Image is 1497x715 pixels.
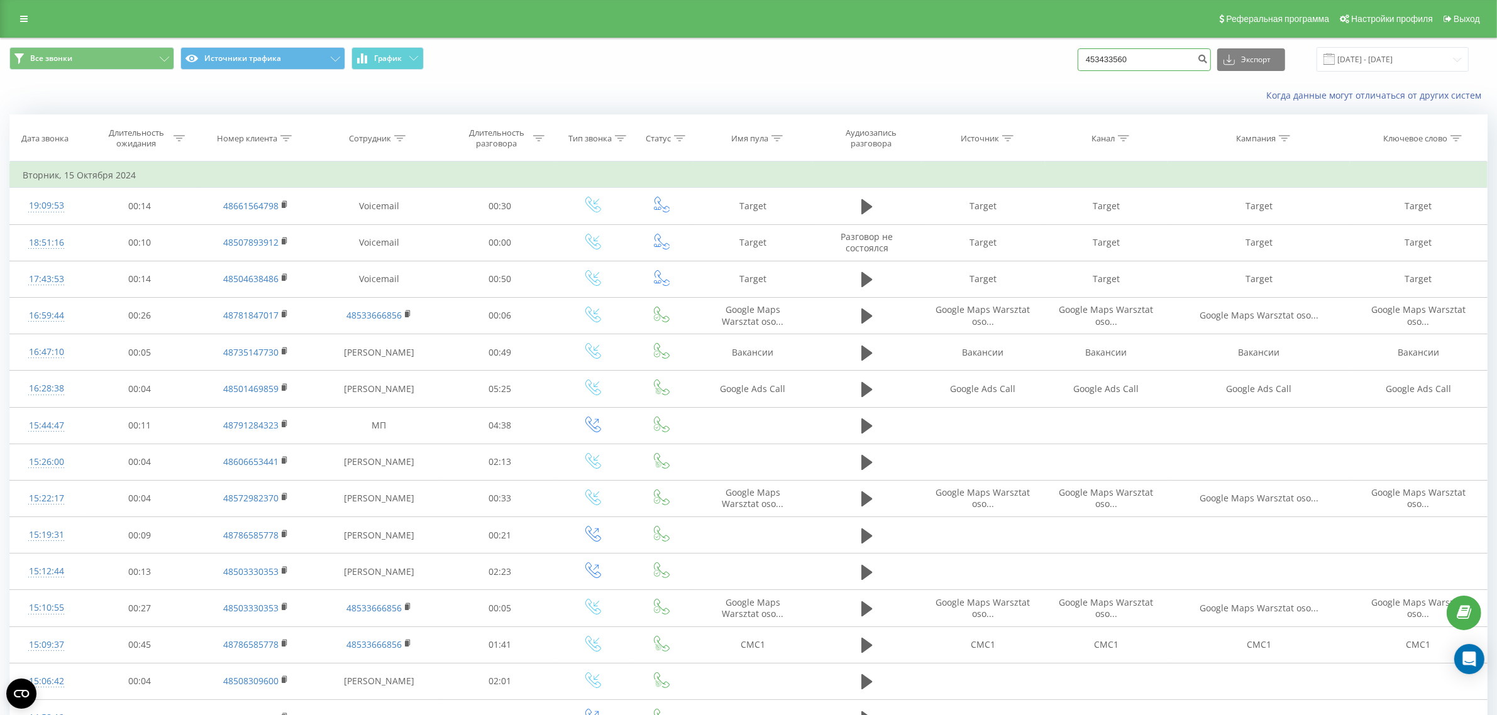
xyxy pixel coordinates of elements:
[346,638,402,650] a: 48533666856
[83,444,197,480] td: 00:04
[23,633,70,657] div: 15:09:37
[223,419,279,431] a: 48791284323
[1168,626,1350,663] td: СМС1
[1168,334,1350,371] td: Вакансии
[9,47,174,70] button: Все звонки
[23,376,70,401] div: 16:28:38
[315,517,443,554] td: [PERSON_NAME]
[23,450,70,474] div: 15:26:00
[443,224,556,261] td: 00:00
[10,163,1488,188] td: Вторник, 15 Октября 2024
[1059,596,1153,619] span: Google Maps Warsztat oso...
[346,602,402,614] a: 48533666856
[1045,261,1168,297] td: Target
[922,334,1045,371] td: Вакансии
[83,554,197,590] td: 00:13
[1350,188,1487,224] td: Target
[1350,371,1487,407] td: Google Ads Call
[315,407,443,444] td: МП
[443,188,556,224] td: 00:30
[223,200,279,212] a: 48661564798
[315,224,443,261] td: Voicemail
[1168,261,1350,297] td: Target
[936,486,1030,510] span: Google Maps Warsztat oso...
[722,596,783,619] span: Google Maps Warsztat oso...
[23,267,70,292] div: 17:43:53
[6,679,36,709] button: Open CMP widget
[1383,133,1447,144] div: Ключевое слово
[693,334,812,371] td: Вакансии
[922,626,1045,663] td: СМС1
[922,371,1045,407] td: Google Ads Call
[223,602,279,614] a: 48503330353
[1045,188,1168,224] td: Target
[1200,602,1318,614] span: Google Maps Warsztat oso...
[1045,334,1168,371] td: Вакансии
[23,303,70,328] div: 16:59:44
[223,638,279,650] a: 48786585778
[1454,14,1480,24] span: Выход
[23,340,70,364] div: 16:47:10
[23,194,70,218] div: 19:09:53
[1217,48,1285,71] button: Экспорт
[1351,14,1433,24] span: Настройки профиля
[1371,486,1466,510] span: Google Maps Warsztat oso...
[1200,492,1318,504] span: Google Maps Warsztat oso...
[83,334,197,371] td: 00:05
[693,188,812,224] td: Target
[23,523,70,547] div: 15:19:31
[443,554,556,590] td: 02:23
[30,53,72,63] span: Все звонки
[83,626,197,663] td: 00:45
[443,444,556,480] td: 02:13
[1236,133,1276,144] div: Кампания
[1200,309,1318,321] span: Google Maps Warsztat oso...
[223,309,279,321] a: 48781847017
[83,517,197,554] td: 00:09
[568,133,612,144] div: Тип звонка
[1226,14,1329,24] span: Реферальная программа
[315,334,443,371] td: [PERSON_NAME]
[1168,371,1350,407] td: Google Ads Call
[223,529,279,541] a: 48786585778
[443,261,556,297] td: 00:50
[1059,303,1153,327] span: Google Maps Warsztat oso...
[722,486,783,510] span: Google Maps Warsztat oso...
[961,133,999,144] div: Источник
[1168,224,1350,261] td: Target
[443,407,556,444] td: 04:38
[1371,596,1466,619] span: Google Maps Warsztat oso...
[223,675,279,687] a: 48508309600
[375,54,402,63] span: График
[1266,89,1488,101] a: Когда данные могут отличаться от других систем
[315,261,443,297] td: Voicemail
[83,224,197,261] td: 00:10
[1091,133,1115,144] div: Канал
[693,626,812,663] td: СМС1
[830,128,912,149] div: Аудиозапись разговора
[315,663,443,699] td: [PERSON_NAME]
[23,231,70,255] div: 18:51:16
[1350,224,1487,261] td: Target
[351,47,424,70] button: График
[23,486,70,511] div: 15:22:17
[443,371,556,407] td: 05:25
[841,231,893,254] span: Разговор не состоялся
[922,261,1045,297] td: Target
[223,236,279,248] a: 48507893912
[443,626,556,663] td: 01:41
[21,133,69,144] div: Дата звонка
[1168,188,1350,224] td: Target
[315,371,443,407] td: [PERSON_NAME]
[1078,48,1211,71] input: Поиск по номеру
[103,128,170,149] div: Длительность ожидания
[1059,486,1153,510] span: Google Maps Warsztat oso...
[1045,371,1168,407] td: Google Ads Call
[349,133,391,144] div: Сотрудник
[223,383,279,395] a: 48501469859
[83,371,197,407] td: 00:04
[693,224,812,261] td: Target
[180,47,345,70] button: Источники трафика
[83,261,197,297] td: 00:14
[83,297,197,334] td: 00:26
